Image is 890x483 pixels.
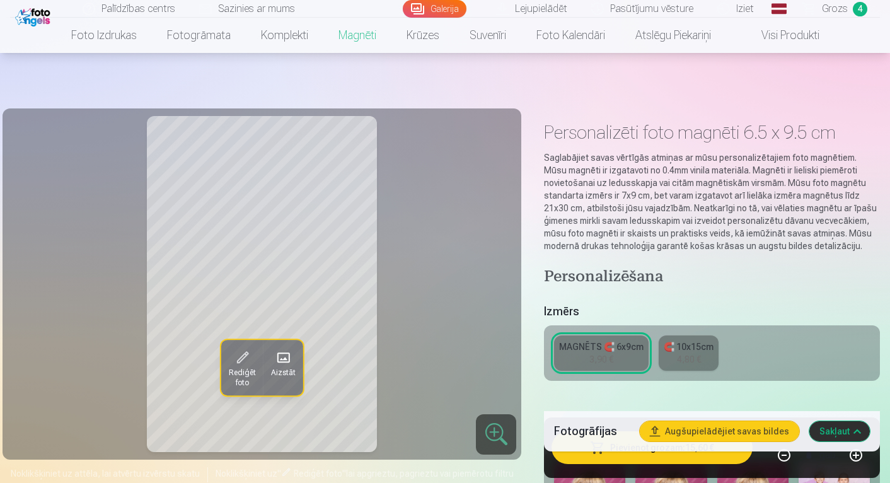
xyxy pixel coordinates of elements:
a: Komplekti [246,18,323,53]
img: /fa1 [15,5,54,26]
button: Sakļaut [809,421,870,441]
h5: Izmērs [544,303,880,320]
button: Augšupielādējiet savas bildes [640,421,799,441]
a: Krūzes [391,18,454,53]
span: Grozs [822,1,848,16]
span: 4 [853,2,867,16]
button: Rediģēt foto [221,340,263,396]
h1: Personalizēti foto magnēti 6.5 x 9.5 cm [544,121,880,144]
a: 🧲 10x15cm4,80 € [659,335,719,371]
div: 🧲 10x15cm [664,340,714,353]
p: Saglabājiet savas vērtīgās atmiņas ar mūsu personalizētajiem foto magnētiem. Mūsu magnēti ir izga... [544,151,880,252]
div: 4,80 € [677,353,701,366]
span: " [342,468,346,479]
a: Fotogrāmata [152,18,246,53]
h5: Fotogrāfijas [554,422,630,440]
div: gab. [819,440,838,470]
span: Rediģēt foto [229,368,256,388]
span: lai apgrieztu, pagrieztu vai piemērotu filtru [346,468,514,479]
h4: Personalizēšana [544,267,880,288]
div: MAGNĒTS 🧲 6x9cm [559,340,644,353]
span: Noklikšķiniet uz attēla, lai atvērtu izvērstu skatu [11,467,200,480]
span: " [277,468,281,479]
a: MAGNĒTS 🧲 6x9cm3,90 € [554,335,649,371]
a: Foto kalendāri [521,18,620,53]
a: Suvenīri [454,18,521,53]
a: Visi produkti [726,18,835,53]
a: Magnēti [323,18,391,53]
a: Foto izdrukas [56,18,152,53]
button: Aizstāt [263,340,303,396]
span: Noklikšķiniet uz [216,468,277,479]
span: Rediģēt foto [294,468,342,479]
div: 3,90 € [589,353,613,366]
span: Aizstāt [271,368,296,378]
a: Atslēgu piekariņi [620,18,726,53]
